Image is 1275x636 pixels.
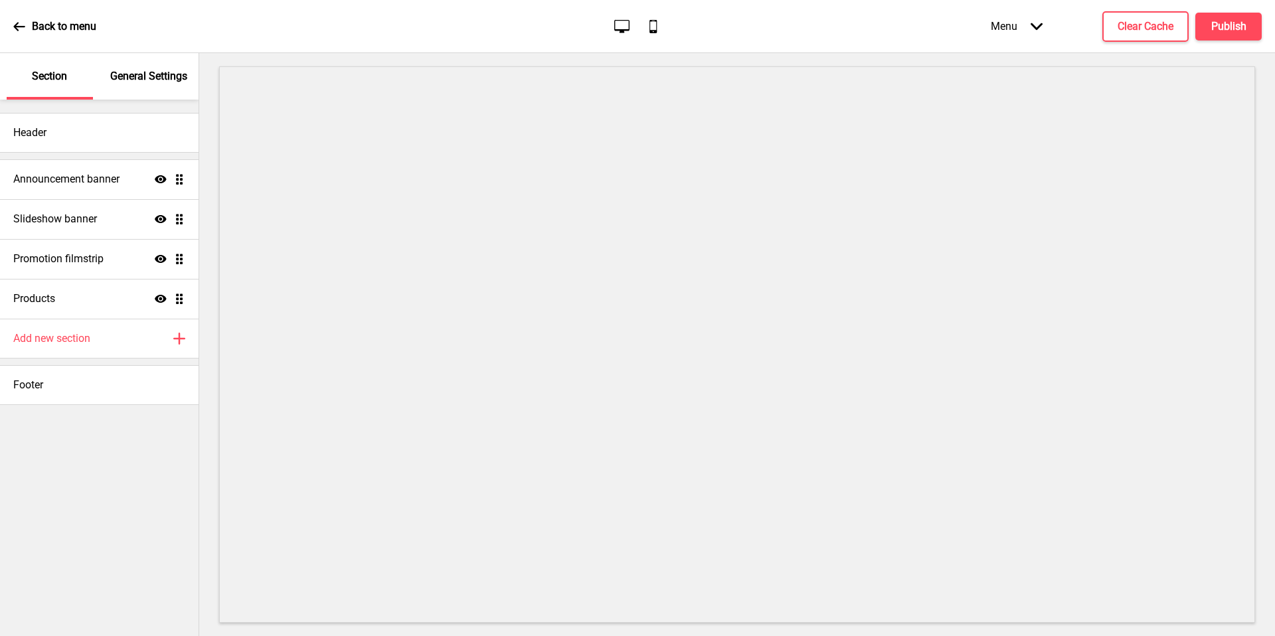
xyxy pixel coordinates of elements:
[13,212,97,226] h4: Slideshow banner
[1195,13,1262,40] button: Publish
[1102,11,1189,42] button: Clear Cache
[13,331,90,346] h4: Add new section
[977,7,1056,46] div: Menu
[13,252,104,266] h4: Promotion filmstrip
[13,9,96,44] a: Back to menu
[1211,19,1246,34] h4: Publish
[32,19,96,34] p: Back to menu
[1118,19,1173,34] h4: Clear Cache
[32,69,67,84] p: Section
[13,378,43,392] h4: Footer
[110,69,187,84] p: General Settings
[13,125,46,140] h4: Header
[13,172,120,187] h4: Announcement banner
[13,291,55,306] h4: Products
